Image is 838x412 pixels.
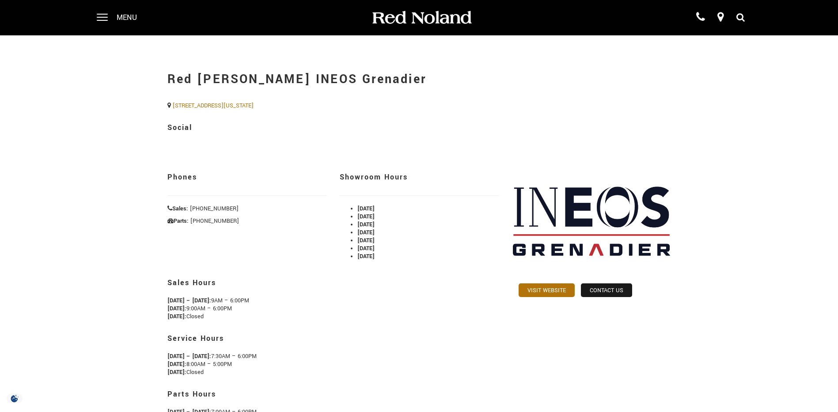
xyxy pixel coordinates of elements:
strong: Parts: [167,217,189,225]
strong: [DATE]: [167,305,186,313]
strong: [DATE] – [DATE]: [167,297,211,305]
a: [STREET_ADDRESS][US_STATE] [173,102,254,110]
strong: Sales: [167,205,188,213]
strong: [DATE] [357,213,375,221]
strong: [DATE]: [167,368,186,376]
strong: [DATE] – [DATE]: [167,352,211,360]
strong: [DATE] [357,252,375,260]
h3: Showroom Hours [340,168,499,187]
h3: Phones [167,168,326,187]
h3: Social [167,118,671,137]
span: [PHONE_NUMBER] [190,205,239,213]
p: 7:30AM – 6:00PM 8:00AM – 5:00PM Closed [167,352,499,376]
strong: [DATE] [357,205,375,213]
strong: [DATE]: [167,360,186,368]
h3: Parts Hours [167,385,499,404]
a: Contact Us [581,283,632,297]
strong: [DATE] [357,221,375,229]
h1: Red [PERSON_NAME] INEOS Grenadier [167,62,671,97]
strong: [DATE]: [167,313,186,320]
h3: Sales Hours [167,274,499,292]
strong: [DATE] [357,229,375,237]
img: Red Noland Auto Group [371,10,472,26]
section: Click to Open Cookie Consent Modal [4,394,25,403]
p: 9AM – 6:00PM 9:00AM – 6:00PM Closed [167,297,499,320]
span: [PHONE_NUMBER] [190,217,239,225]
img: Red Noland INEOS Grenadier [512,159,671,283]
a: Visit Website [519,283,575,297]
h3: Service Hours [167,329,499,348]
strong: [DATE] [357,244,375,252]
strong: [DATE] [357,237,375,244]
img: Opt-Out Icon [4,394,25,403]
